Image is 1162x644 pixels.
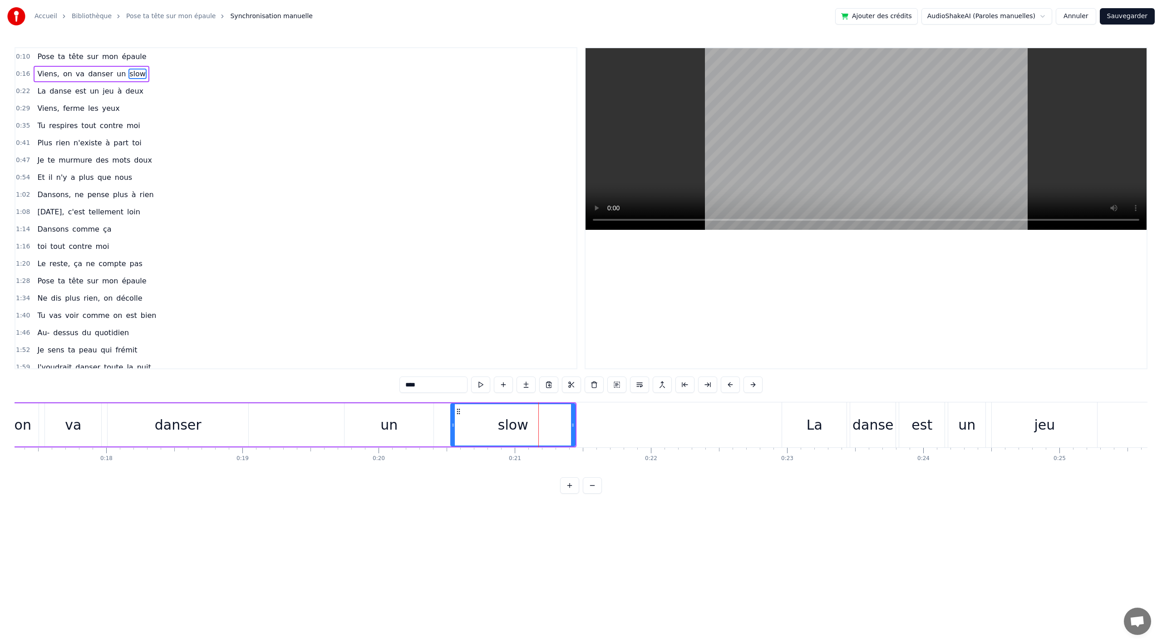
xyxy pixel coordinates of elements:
span: mots [111,155,131,165]
span: nuit [136,362,152,372]
div: La [807,415,822,435]
span: frémit [114,345,138,355]
span: toi [36,241,48,252]
span: c'est [67,207,86,217]
span: les [87,103,99,114]
span: slow [128,69,147,79]
span: 0:41 [16,139,30,148]
span: tout [49,241,66,252]
span: épaule [121,51,147,62]
div: danser [155,415,202,435]
span: mon [101,276,119,286]
span: 1:52 [16,346,30,355]
div: 0:23 [781,455,793,462]
div: on [15,415,31,435]
span: on [103,293,113,303]
span: danse [49,86,72,96]
span: 1:16 [16,242,30,251]
span: Le [36,258,46,269]
button: Sauvegarder [1100,8,1155,25]
span: sur [86,51,99,62]
span: 0:47 [16,156,30,165]
span: tête [68,51,84,62]
span: un [116,69,127,79]
span: J'voudrait [36,362,73,372]
span: Tu [36,120,46,131]
div: 0:20 [373,455,385,462]
span: [DATE], [36,207,65,217]
div: 0:25 [1054,455,1066,462]
span: rien [139,189,155,200]
span: un [89,86,100,96]
span: épaule [121,276,147,286]
span: voir [64,310,80,321]
span: toute [103,362,124,372]
span: sur [86,276,99,286]
span: Tu [36,310,46,321]
div: 0:19 [236,455,249,462]
span: danser [74,362,101,372]
span: jeu [102,86,114,96]
span: ferme [62,103,85,114]
div: jeu [1034,415,1055,435]
span: comme [82,310,111,321]
span: ne [85,258,96,269]
span: Dansons, [36,189,72,200]
span: ta [57,276,66,286]
span: Au- [36,327,50,338]
span: comme [71,224,100,234]
span: ne [74,189,84,200]
span: Dansons [36,224,69,234]
span: décolle [115,293,143,303]
span: ta [67,345,76,355]
span: il [48,172,54,183]
span: Viens, [36,103,60,114]
span: ta [57,51,66,62]
span: 1:40 [16,311,30,320]
div: 0:22 [645,455,657,462]
button: Annuler [1056,8,1096,25]
span: pense [86,189,110,200]
span: à [131,189,137,200]
div: un [380,415,398,435]
span: contre [99,120,124,131]
div: slow [498,415,528,435]
span: 1:46 [16,328,30,337]
span: Je [36,345,45,355]
span: 1:59 [16,363,30,372]
span: yeux [101,103,121,114]
span: vas [48,310,63,321]
span: toi [131,138,143,148]
span: 0:29 [16,104,30,113]
span: Pose [36,51,55,62]
span: Viens, [36,69,60,79]
span: est [74,86,87,96]
div: est [911,415,932,435]
span: des [95,155,109,165]
span: 1:08 [16,208,30,217]
span: 1:02 [16,190,30,199]
span: contre [68,241,93,252]
span: compte [98,258,127,269]
nav: breadcrumb [34,12,313,21]
span: à [117,86,123,96]
span: moi [126,120,141,131]
span: tout [80,120,97,131]
span: part [113,138,129,148]
span: deux [124,86,144,96]
span: rien [55,138,71,148]
span: sens [47,345,65,355]
span: on [112,310,123,321]
span: Plus [36,138,53,148]
span: nous [114,172,133,183]
span: ça [102,224,113,234]
span: danser [87,69,114,79]
span: doux [133,155,153,165]
a: Bibliothèque [72,12,112,21]
span: n'y [55,172,68,183]
span: plus [78,172,95,183]
span: plus [112,189,129,200]
span: à [105,138,111,148]
span: est [125,310,138,321]
div: un [958,415,975,435]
